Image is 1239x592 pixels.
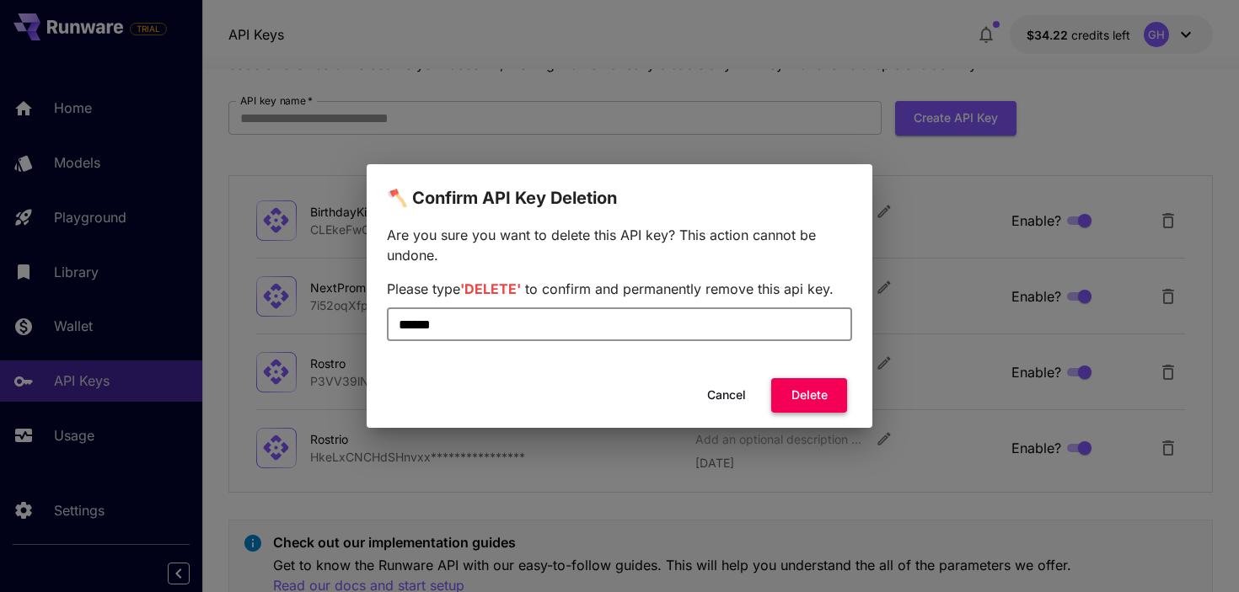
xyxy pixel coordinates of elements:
[387,225,852,265] p: Are you sure you want to delete this API key? This action cannot be undone.
[387,280,834,297] span: Please type to confirm and permanently remove this api key.
[367,164,872,211] h2: 🪓 Confirm API Key Deletion
[689,378,764,413] button: Cancel
[460,280,521,297] span: 'DELETE'
[771,378,847,413] button: Delete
